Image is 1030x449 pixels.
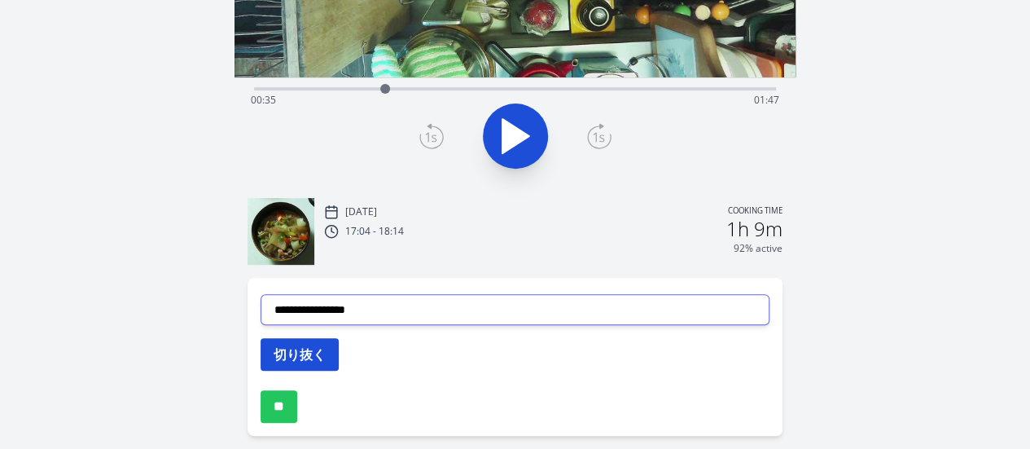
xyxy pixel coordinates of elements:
[345,205,377,218] p: [DATE]
[261,338,339,371] button: 切り抜く
[251,93,276,107] span: 00:35
[728,205,782,219] p: Cooking time
[734,242,782,255] p: 92% active
[345,225,404,238] p: 17:04 - 18:14
[248,198,314,265] img: 251002080524_thumb.jpeg
[726,219,782,239] h2: 1h 9m
[754,93,779,107] span: 01:47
